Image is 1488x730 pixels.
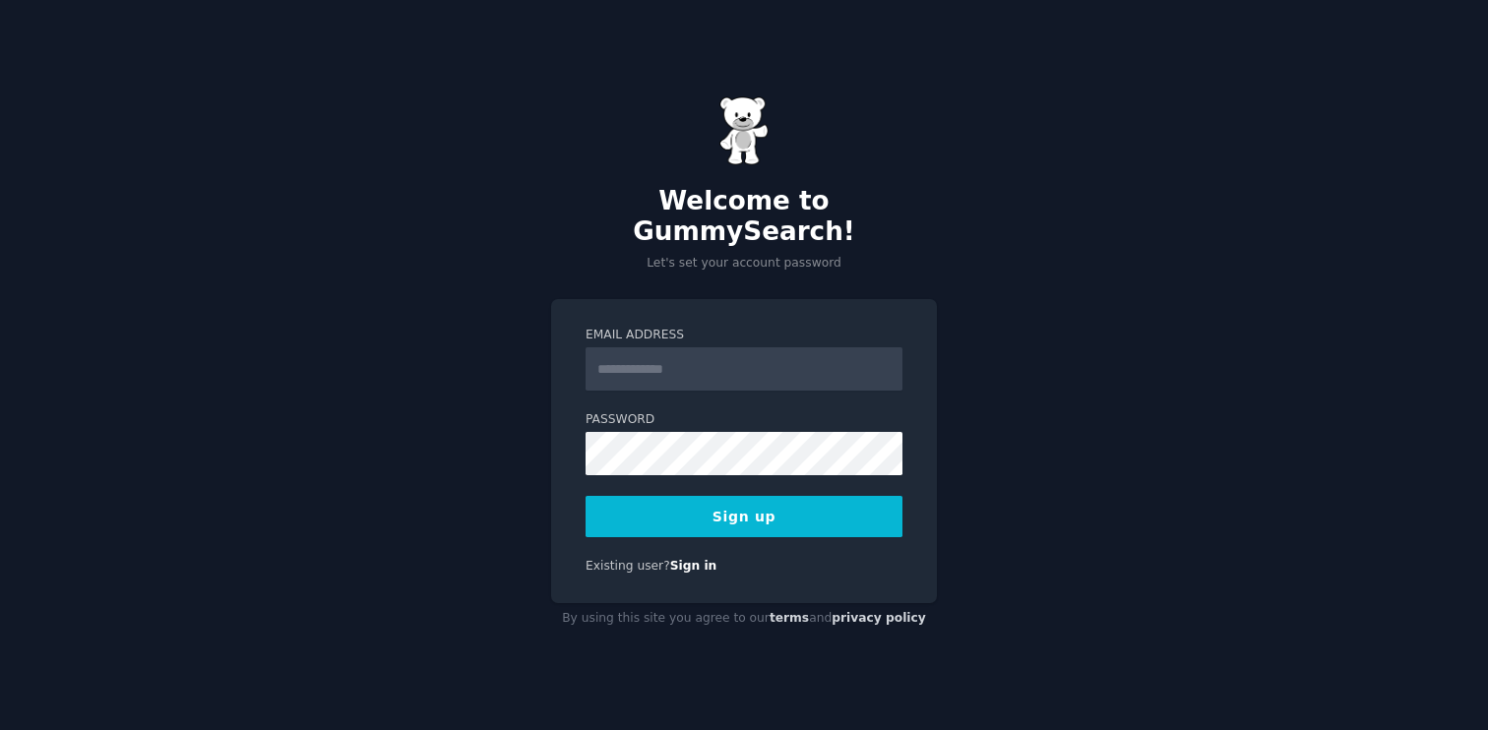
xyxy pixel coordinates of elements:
p: Let's set your account password [551,255,937,273]
a: Sign in [670,559,717,573]
a: privacy policy [832,611,926,625]
a: terms [770,611,809,625]
label: Email Address [586,327,902,344]
button: Sign up [586,496,902,537]
label: Password [586,411,902,429]
h2: Welcome to GummySearch! [551,186,937,248]
span: Existing user? [586,559,670,573]
div: By using this site you agree to our and [551,603,937,635]
img: Gummy Bear [719,96,769,165]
